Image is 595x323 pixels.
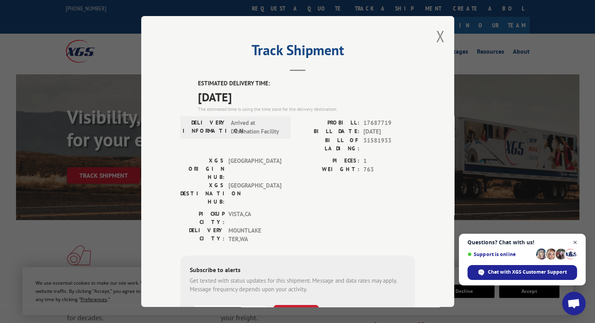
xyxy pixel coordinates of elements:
[467,251,533,257] span: Support is online
[298,165,360,174] label: WEIGHT:
[228,157,281,181] span: [GEOGRAPHIC_DATA]
[198,88,415,106] span: [DATE]
[190,265,406,276] div: Subscribe to alerts
[562,292,586,315] div: Open chat
[363,127,415,136] span: [DATE]
[298,119,360,128] label: PROBILL:
[228,181,281,206] span: [GEOGRAPHIC_DATA]
[180,157,225,181] label: XGS ORIGIN HUB:
[363,165,415,174] span: 763
[180,45,415,60] h2: Track Shipment
[363,157,415,166] span: 1
[436,26,444,47] button: Close modal
[183,119,227,136] label: DELIVERY INFORMATION:
[190,276,406,294] div: Get texted with status updates for this shipment. Message and data rates may apply. Message frequ...
[488,269,567,276] span: Chat with XGS Customer Support
[228,210,281,226] span: VISTA , CA
[228,226,281,244] span: MOUNTLAKE TER , WA
[193,305,267,321] input: Phone Number
[363,119,415,128] span: 17687719
[298,157,360,166] label: PIECES:
[198,106,415,113] div: The estimated time is using the time zone for the delivery destination.
[273,305,319,321] button: SUBSCRIBE
[570,238,580,247] span: Close chat
[180,210,225,226] label: PICKUP CITY:
[231,119,284,136] span: Arrived at Destination Facility
[298,136,360,153] label: BILL OF LADING:
[363,136,415,153] span: 31581933
[180,181,225,206] label: XGS DESTINATION HUB:
[198,79,415,88] label: ESTIMATED DELIVERY TIME:
[180,226,225,244] label: DELIVERY CITY:
[467,265,577,280] div: Chat with XGS Customer Support
[298,127,360,136] label: BILL DATE:
[467,239,577,245] span: Questions? Chat with us!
